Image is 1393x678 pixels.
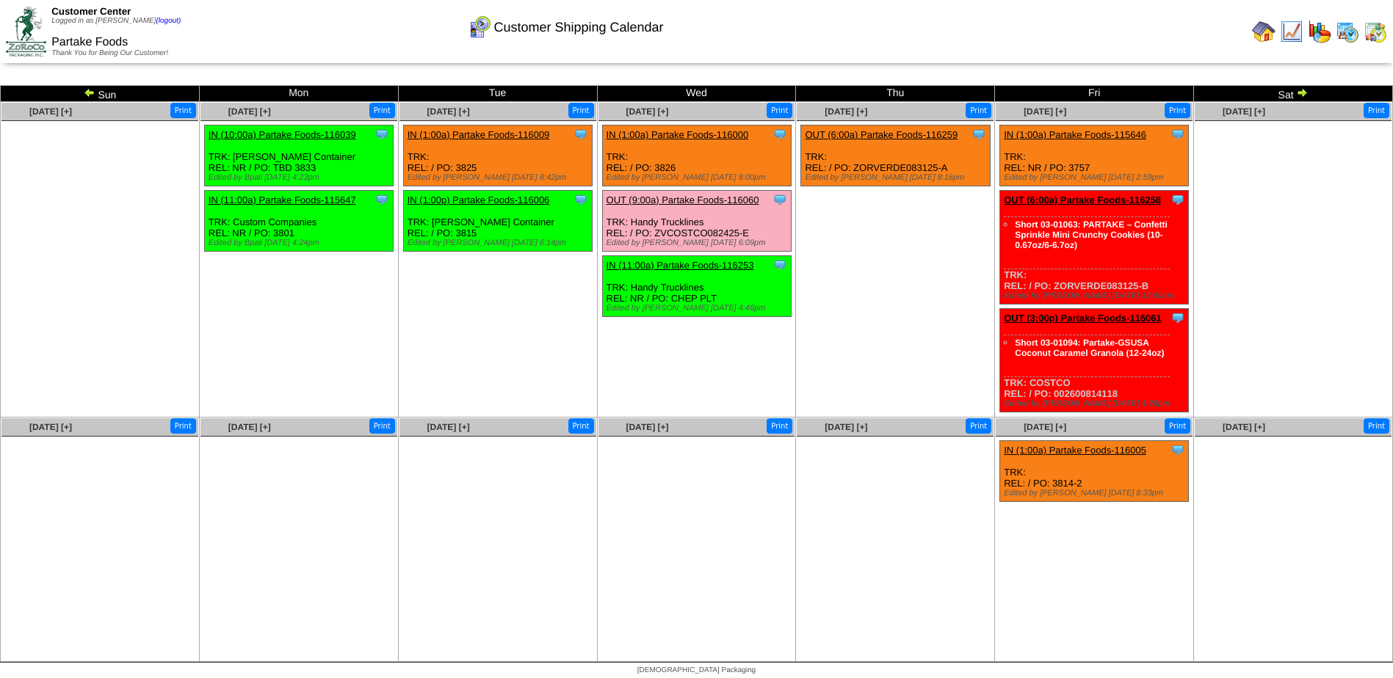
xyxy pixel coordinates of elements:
img: calendarcustomer.gif [468,15,491,39]
img: Tooltip [972,127,986,142]
a: [DATE] [+] [626,106,668,117]
div: TRK: Custom Companies REL: NR / PO: 3801 [204,191,393,252]
a: OUT (9:00a) Partake Foods-116060 [607,194,759,205]
a: IN (1:00p) Partake Foods-116006 [408,194,550,205]
a: [DATE] [+] [1024,422,1066,432]
a: [DATE] [+] [1024,106,1066,117]
button: Print [568,103,594,118]
td: Wed [597,86,796,102]
div: TRK: Handy Trucklines REL: / PO: ZVCOSTCO082425-E [602,191,791,252]
a: [DATE] [+] [29,422,72,432]
button: Print [1165,103,1190,118]
a: [DATE] [+] [228,422,271,432]
span: Logged in as [PERSON_NAME] [51,17,181,25]
div: Edited by [PERSON_NAME] [DATE] 8:33pm [1004,489,1188,497]
img: Tooltip [375,127,389,142]
img: Tooltip [773,192,787,207]
a: IN (1:00a) Partake Foods-115646 [1004,129,1146,140]
a: [DATE] [+] [29,106,72,117]
a: [DATE] [+] [825,106,867,117]
a: IN (10:00a) Partake Foods-116039 [209,129,356,140]
button: Print [170,418,196,434]
td: Fri [995,86,1194,102]
span: Customer Center [51,6,131,17]
a: OUT (6:00a) Partake Foods-116258 [1004,194,1161,205]
a: IN (11:00a) Partake Foods-116253 [607,260,754,271]
span: Partake Foods [51,36,128,48]
a: [DATE] [+] [427,422,470,432]
a: [DATE] [+] [228,106,271,117]
button: Print [966,418,991,434]
div: Edited by Bpali [DATE] 4:24pm [209,238,393,247]
button: Print [170,103,196,118]
img: arrowleft.gif [84,87,95,98]
a: IN (1:00a) Partake Foods-116005 [1004,445,1146,456]
div: Edited by [PERSON_NAME] [DATE] 6:14pm [408,238,592,247]
button: Print [767,103,792,118]
a: Short 03-01063: PARTAKE – Confetti Sprinkle Mini Crunchy Cookies (10-0.67oz/6-6.7oz) [1015,219,1168,250]
div: Edited by [PERSON_NAME] [DATE] 2:59pm [1004,173,1188,182]
div: Edited by [PERSON_NAME] [DATE] 8:16pm [805,173,989,182]
img: Tooltip [375,192,389,207]
a: [DATE] [+] [825,422,867,432]
td: Tue [398,86,597,102]
td: Thu [796,86,995,102]
div: TRK: [PERSON_NAME] Container REL: NR / PO: TBD 3833 [204,125,393,186]
a: IN (1:00a) Partake Foods-116009 [408,129,550,140]
img: Tooltip [574,192,588,207]
a: [DATE] [+] [1223,422,1265,432]
a: OUT (3:00p) Partake Foods-116061 [1004,313,1162,324]
button: Print [1364,418,1389,434]
td: Mon [199,86,398,102]
img: graph.gif [1308,20,1331,43]
a: [DATE] [+] [1223,106,1265,117]
div: Edited by [PERSON_NAME] [DATE] 12:00am [1004,291,1188,300]
button: Print [767,418,792,434]
div: TRK: REL: NR / PO: 3757 [1000,125,1189,186]
span: [DATE] [+] [626,422,668,432]
img: calendarprod.gif [1336,20,1359,43]
img: Tooltip [773,127,787,142]
span: [DEMOGRAPHIC_DATA] Packaging [637,666,756,674]
img: Tooltip [574,127,588,142]
button: Print [369,418,395,434]
a: OUT (6:00a) Partake Foods-116259 [805,129,958,140]
div: TRK: REL: / PO: 3814-2 [1000,441,1189,502]
span: Customer Shipping Calendar [493,20,663,35]
img: ZoRoCo_Logo(Green%26Foil)%20jpg.webp [6,7,46,56]
img: Tooltip [773,258,787,272]
img: calendarinout.gif [1364,20,1387,43]
div: TRK: Handy Trucklines REL: NR / PO: CHEP PLT [602,256,791,317]
div: TRK: REL: / PO: ZORVERDE083125-B [1000,191,1189,305]
button: Print [568,418,594,434]
button: Print [1165,418,1190,434]
div: TRK: REL: / PO: ZORVERDE083125-A [801,125,990,186]
div: Edited by [PERSON_NAME] [DATE] 4:20pm [1004,399,1188,408]
div: TRK: COSTCO REL: / PO: 002600814118 [1000,309,1189,412]
a: [DATE] [+] [427,106,470,117]
img: line_graph.gif [1280,20,1303,43]
a: (logout) [156,17,181,25]
td: Sat [1194,86,1393,102]
td: Sun [1,86,200,102]
button: Print [966,103,991,118]
span: Thank You for Being Our Customer! [51,49,168,57]
a: Short 03-01094: Partake-GSUSA Coconut Caramel Granola (12-24oz) [1015,338,1164,358]
div: Edited by [PERSON_NAME] [DATE] 6:09pm [607,238,791,247]
a: IN (1:00a) Partake Foods-116000 [607,129,749,140]
div: Edited by [PERSON_NAME] [DATE] 8:42pm [408,173,592,182]
div: TRK: REL: / PO: 3825 [403,125,592,186]
a: IN (11:00a) Partake Foods-115647 [209,194,356,205]
img: Tooltip [1171,310,1185,325]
